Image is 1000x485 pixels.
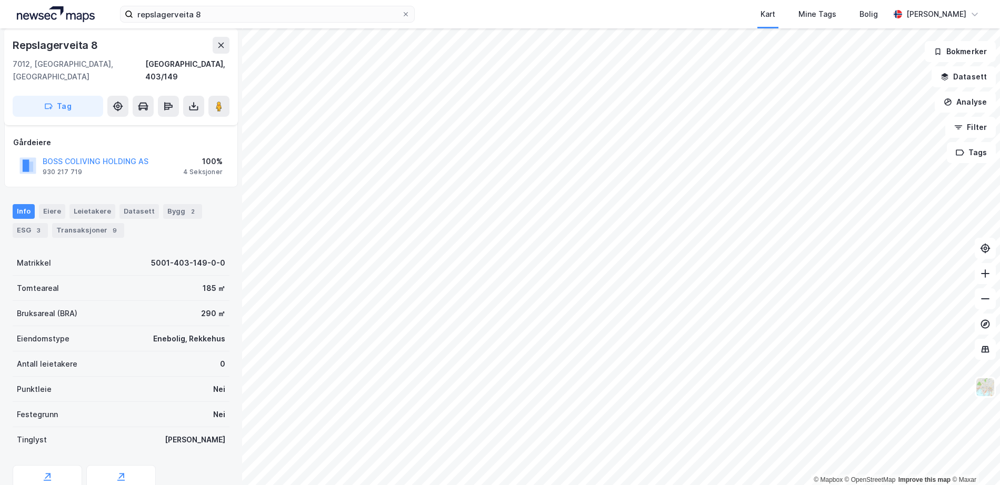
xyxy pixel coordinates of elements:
[845,476,896,483] a: OpenStreetMap
[119,204,159,219] div: Datasett
[947,435,1000,485] iframe: Chat Widget
[183,168,223,176] div: 4 Seksjoner
[13,223,48,238] div: ESG
[213,383,225,396] div: Nei
[151,257,225,269] div: 5001-403-149-0-0
[153,332,225,345] div: Enebolig, Rekkehus
[17,358,77,370] div: Antall leietakere
[935,92,996,113] button: Analyse
[213,408,225,421] div: Nei
[133,6,402,22] input: Søk på adresse, matrikkel, gårdeiere, leietakere eller personer
[13,204,35,219] div: Info
[17,257,51,269] div: Matrikkel
[187,206,198,217] div: 2
[13,136,229,149] div: Gårdeiere
[947,142,996,163] button: Tags
[17,408,58,421] div: Festegrunn
[798,8,836,21] div: Mine Tags
[898,476,951,483] a: Improve this map
[13,96,103,117] button: Tag
[203,282,225,295] div: 185 ㎡
[13,58,145,83] div: 7012, [GEOGRAPHIC_DATA], [GEOGRAPHIC_DATA]
[17,282,59,295] div: Tomteareal
[17,383,52,396] div: Punktleie
[201,307,225,320] div: 290 ㎡
[163,204,202,219] div: Bygg
[69,204,115,219] div: Leietakere
[17,332,69,345] div: Eiendomstype
[761,8,775,21] div: Kart
[17,433,47,446] div: Tinglyst
[814,476,843,483] a: Mapbox
[859,8,878,21] div: Bolig
[165,433,225,446] div: [PERSON_NAME]
[145,58,229,83] div: [GEOGRAPHIC_DATA], 403/149
[220,358,225,370] div: 0
[183,155,223,168] div: 100%
[17,6,95,22] img: logo.a4113a55bc3d86da70a041830d287a7e.svg
[17,307,77,320] div: Bruksareal (BRA)
[52,223,124,238] div: Transaksjoner
[39,204,65,219] div: Eiere
[43,168,82,176] div: 930 217 719
[109,225,120,236] div: 9
[33,225,44,236] div: 3
[945,117,996,138] button: Filter
[906,8,966,21] div: [PERSON_NAME]
[13,37,100,54] div: Repslagerveita 8
[975,377,995,397] img: Z
[925,41,996,62] button: Bokmerker
[932,66,996,87] button: Datasett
